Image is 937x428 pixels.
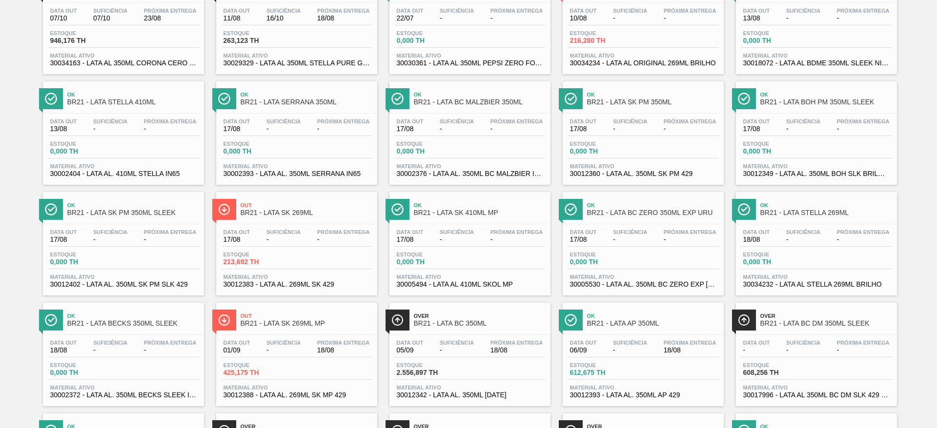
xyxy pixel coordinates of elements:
span: Ok [67,313,199,319]
span: BR21 - LATA SK 269ML [241,209,372,216]
span: BR21 - LATA BC ZERO 350ML EXP URU [587,209,719,216]
span: Material ativo [224,385,370,390]
span: 30002393 - LATA AL. 350ML SERRANA IN65 [224,170,370,177]
span: Estoque [743,30,812,36]
span: Data out [743,118,770,124]
span: 30034163 - LATA AL 350ML CORONA CERO SLEEK [50,59,197,67]
img: Ícone [738,314,750,326]
span: Próxima Entrega [664,340,716,346]
span: 17/08 [570,125,597,133]
span: Próxima Entrega [317,229,370,235]
span: Data out [570,229,597,235]
span: - [490,15,543,22]
span: BR21 - LATA SK PM 350ML [587,98,719,106]
span: Estoque [743,141,812,147]
span: 30002376 - LATA AL. 350ML BC MALZBIER IN65 [397,170,543,177]
span: 2.556,897 TH [397,369,465,376]
span: - [440,236,474,243]
span: Material ativo [570,53,716,58]
span: Estoque [570,141,638,147]
span: 11/08 [224,15,250,22]
span: Estoque [570,30,638,36]
span: Material ativo [743,53,890,58]
a: ÍconeOkBR21 - LATA BECKS 350ML SLEEKData out18/08Suficiência-Próxima Entrega-Estoque0,000 THMater... [36,295,209,406]
span: Material ativo [224,163,370,169]
span: - [266,125,301,133]
span: - [144,236,197,243]
span: Suficiência [266,8,301,14]
span: Suficiência [93,229,127,235]
span: Próxima Entrega [664,229,716,235]
span: Data out [50,229,77,235]
span: 30012393 - LATA AL. 350ML AP 429 [570,391,716,399]
img: Ícone [738,93,750,105]
span: Data out [224,118,250,124]
span: Data out [50,118,77,124]
a: ÍconeOkBR21 - LATA SK 410ML MPData out17/08Suficiência-Próxima Entrega-Estoque0,000 THMaterial at... [382,185,555,295]
span: 30012383 - LATA AL. 269ML SK 429 [224,281,370,288]
span: Próxima Entrega [144,118,197,124]
span: Estoque [50,30,119,36]
img: Ícone [45,203,57,215]
span: - [664,15,716,22]
span: Estoque [224,362,292,368]
span: - [440,15,474,22]
span: 30012402 - LATA AL. 350ML SK PM SLK 429 [50,281,197,288]
a: ÍconeOkBR21 - LATA BC MALZBIER 350MLData out17/08Suficiência-Próxima Entrega-Estoque0,000 THMater... [382,74,555,185]
span: Próxima Entrega [490,229,543,235]
img: Ícone [391,93,404,105]
span: Data out [397,340,424,346]
span: 13/08 [50,125,77,133]
span: Material ativo [397,274,543,280]
span: 23/08 [144,15,197,22]
span: 17/08 [743,125,770,133]
span: Estoque [50,141,119,147]
span: BR21 - LATA BC DM 350ML SLEEK [760,320,892,327]
img: Ícone [218,93,230,105]
span: Material ativo [397,53,543,58]
span: Ok [414,202,546,208]
span: 30012388 - LATA AL. 269ML SK MP 429 [224,391,370,399]
span: 0,000 TH [397,258,465,266]
span: Suficiência [613,229,647,235]
span: Próxima Entrega [490,118,543,124]
span: 30017996 - LATA AL 350ML BC DM SLK 429 BRILHO [743,391,890,399]
span: Suficiência [266,229,301,235]
span: - [317,236,370,243]
span: Ok [587,202,719,208]
span: 17/08 [397,236,424,243]
span: Estoque [397,141,465,147]
span: Estoque [743,252,812,257]
img: Ícone [45,314,57,326]
span: 30002404 - LATA AL. 410ML STELLA IN65 [50,170,197,177]
span: Suficiência [440,340,474,346]
span: Material ativo [397,163,543,169]
span: Estoque [570,252,638,257]
span: Ok [67,202,199,208]
span: Próxima Entrega [144,8,197,14]
span: Material ativo [50,53,197,58]
span: 30012349 - LATA AL. 350ML BOH SLK BRILHO 429 [743,170,890,177]
span: BR21 - LATA SERRANA 350ML [241,98,372,106]
span: - [613,236,647,243]
img: Ícone [218,203,230,215]
span: Out [241,202,372,208]
a: ÍconeOverBR21 - LATA BC 350MLData out05/09Suficiência-Próxima Entrega18/08Estoque2.556,897 THMate... [382,295,555,406]
span: BR21 - LATA SK PM 350ML SLEEK [67,209,199,216]
span: 17/08 [50,236,77,243]
span: 0,000 TH [224,148,292,155]
a: ÍconeOkBR21 - LATA BC ZERO 350ML EXP URUData out17/08Suficiência-Próxima Entrega-Estoque0,000 THM... [555,185,729,295]
a: ÍconeOkBR21 - LATA SK PM 350MLData out17/08Suficiência-Próxima Entrega-Estoque0,000 THMaterial at... [555,74,729,185]
span: BR21 - LATA AP 350ML [587,320,719,327]
span: Próxima Entrega [317,118,370,124]
span: 13/08 [743,15,770,22]
span: Próxima Entrega [837,229,890,235]
a: ÍconeOkBR21 - LATA SERRANA 350MLData out17/08Suficiência-Próxima Entrega-Estoque0,000 THMaterial ... [209,74,382,185]
span: Suficiência [613,8,647,14]
span: 18/08 [664,347,716,354]
span: BR21 - LATA SK 410ML MP [414,209,546,216]
img: Ícone [565,93,577,105]
a: ÍconeOkBR21 - LATA STELLA 410MLData out13/08Suficiência-Próxima Entrega-Estoque0,000 THMaterial a... [36,74,209,185]
span: 18/08 [317,15,370,22]
span: Suficiência [93,8,127,14]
